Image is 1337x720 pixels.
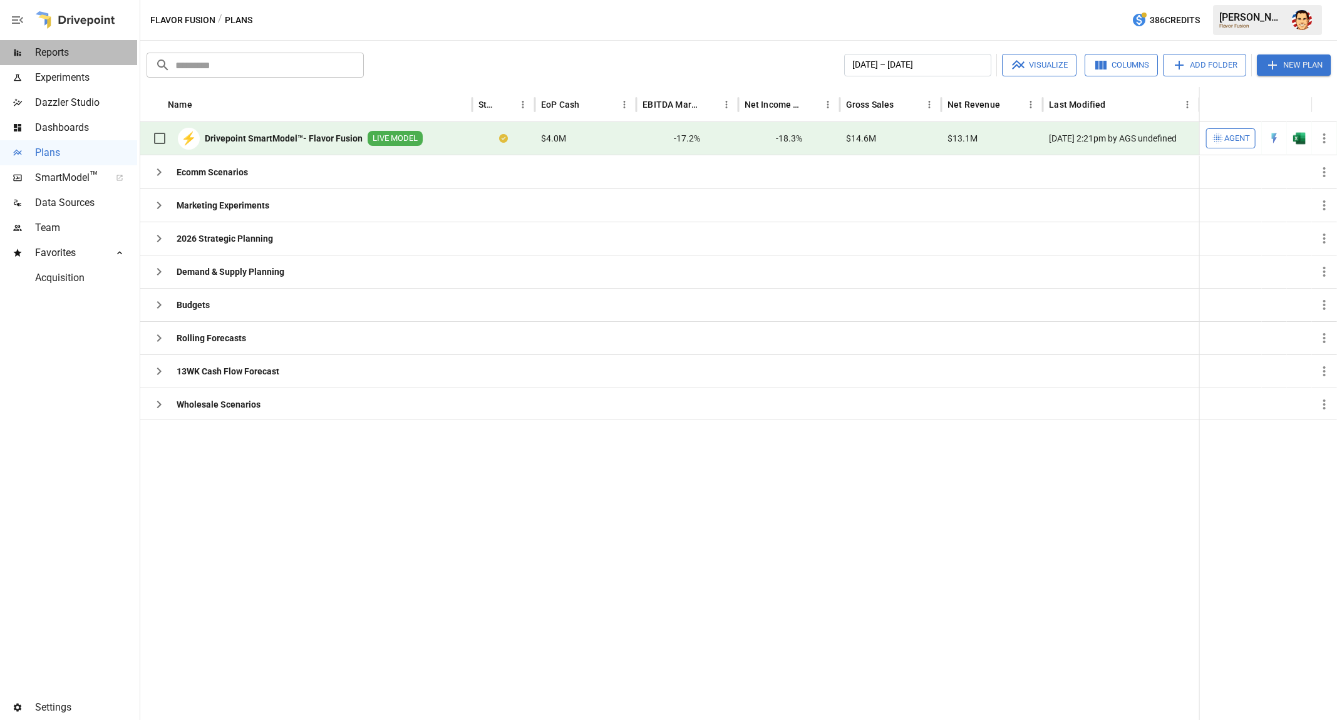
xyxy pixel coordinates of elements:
[150,13,215,28] button: Flavor Fusion
[1268,132,1281,145] img: quick-edit-flash.b8aec18c.svg
[1292,10,1312,30] img: Austin Gardner-Smith
[178,128,200,150] div: ⚡
[947,132,978,145] span: $13.1M
[1224,131,1250,146] span: Agent
[1049,100,1105,110] div: Last Modified
[1257,54,1331,76] button: New Plan
[478,100,495,110] div: Status
[541,132,566,145] span: $4.0M
[1284,3,1319,38] button: Austin Gardner-Smith
[35,700,137,715] span: Settings
[643,100,698,110] div: EBITDA Margin
[177,166,248,178] b: Ecomm Scenarios
[616,96,633,113] button: EoP Cash column menu
[1319,96,1337,113] button: Sort
[497,96,514,113] button: Sort
[35,195,137,210] span: Data Sources
[35,70,137,85] span: Experiments
[1043,122,1199,155] div: [DATE] 2:21pm by AGS undefined
[1107,96,1125,113] button: Sort
[700,96,718,113] button: Sort
[745,100,800,110] div: Net Income Margin
[35,245,102,260] span: Favorites
[499,132,508,145] div: Your plan has changes in Excel that are not reflected in the Drivepoint Data Warehouse, select "S...
[218,13,222,28] div: /
[844,54,991,76] button: [DATE] – [DATE]
[90,168,98,184] span: ™
[1127,9,1205,32] button: 386Credits
[35,45,137,60] span: Reports
[1293,132,1306,145] div: Open in Excel
[846,100,894,110] div: Gross Sales
[35,170,102,185] span: SmartModel
[1219,23,1284,29] div: Flavor Fusion
[802,96,819,113] button: Sort
[1179,96,1196,113] button: Last Modified column menu
[921,96,938,113] button: Gross Sales column menu
[1002,54,1076,76] button: Visualize
[581,96,598,113] button: Sort
[819,96,837,113] button: Net Income Margin column menu
[35,220,137,235] span: Team
[205,132,363,145] b: Drivepoint SmartModel™- Flavor Fusion
[368,133,423,145] span: LIVE MODEL
[776,132,802,145] span: -18.3%
[718,96,735,113] button: EBITDA Margin column menu
[1163,54,1246,76] button: Add Folder
[177,299,210,311] b: Budgets
[35,95,137,110] span: Dazzler Studio
[674,132,700,145] span: -17.2%
[168,100,192,110] div: Name
[177,365,279,378] b: 13WK Cash Flow Forecast
[541,100,579,110] div: EoP Cash
[177,265,284,278] b: Demand & Supply Planning
[896,96,913,113] button: Sort
[35,270,137,285] span: Acquisition
[514,96,532,113] button: Status column menu
[1150,13,1200,28] span: 386 Credits
[177,199,269,212] b: Marketing Experiments
[1219,11,1284,23] div: [PERSON_NAME]
[1001,96,1019,113] button: Sort
[177,332,246,344] b: Rolling Forecasts
[177,232,273,245] b: 2026 Strategic Planning
[947,100,1000,110] div: Net Revenue
[35,145,137,160] span: Plans
[35,120,137,135] span: Dashboards
[177,398,261,411] b: Wholesale Scenarios
[194,96,211,113] button: Sort
[1206,128,1256,148] button: Agent
[1293,132,1306,145] img: g5qfjXmAAAAABJRU5ErkJggg==
[1022,96,1040,113] button: Net Revenue column menu
[846,132,876,145] span: $14.6M
[1268,132,1281,145] div: Open in Quick Edit
[1085,54,1158,76] button: Columns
